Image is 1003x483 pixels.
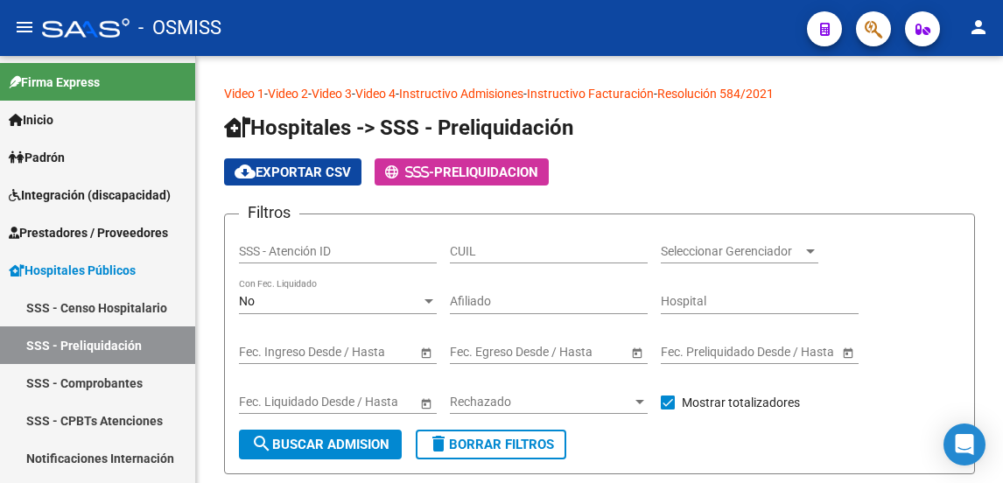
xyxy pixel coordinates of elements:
a: Instructivo Facturación [527,87,654,101]
button: -PRELIQUIDACION [375,158,549,185]
a: Video 1 [224,87,264,101]
button: Buscar admision [239,430,402,459]
input: Fecha inicio [450,345,514,360]
input: Fecha fin [318,395,403,409]
mat-icon: person [968,17,989,38]
span: Exportar CSV [235,164,351,180]
mat-icon: delete [428,433,449,454]
mat-icon: cloud_download [235,161,256,182]
span: Buscar admision [251,437,389,452]
span: PRELIQUIDACION [434,164,538,180]
input: Fecha inicio [661,345,725,360]
span: Firma Express [9,73,100,92]
span: No [239,294,255,308]
span: Mostrar totalizadores [682,392,800,413]
span: Prestadores / Proveedores [9,223,168,242]
h3: Filtros [239,200,299,225]
span: Seleccionar Gerenciador [661,244,803,259]
input: Fecha fin [740,345,825,360]
button: Open calendar [838,343,857,361]
input: Fecha fin [529,345,614,360]
div: Open Intercom Messenger [943,423,985,465]
span: - OSMISS [138,9,221,47]
button: Open calendar [417,394,435,412]
a: Video 4 [355,87,396,101]
a: Video 2 [268,87,308,101]
button: Borrar Filtros [416,430,566,459]
p: - - - - - - [224,84,975,103]
span: Rechazado [450,395,632,409]
a: Instructivo Admisiones [399,87,523,101]
span: Hospitales -> SSS - Preliquidación [224,115,573,140]
input: Fecha inicio [239,395,303,409]
span: Padrón [9,148,65,167]
button: Exportar CSV [224,158,361,185]
a: Resolución 584/2021 [657,87,774,101]
span: Inicio [9,110,53,129]
a: Video 3 [312,87,352,101]
span: Hospitales Públicos [9,261,136,280]
button: Open calendar [628,343,646,361]
mat-icon: search [251,433,272,454]
span: Borrar Filtros [428,437,554,452]
button: Open calendar [417,343,435,361]
input: Fecha inicio [239,345,303,360]
input: Fecha fin [318,345,403,360]
span: - [385,164,434,180]
span: Integración (discapacidad) [9,185,171,205]
mat-icon: menu [14,17,35,38]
